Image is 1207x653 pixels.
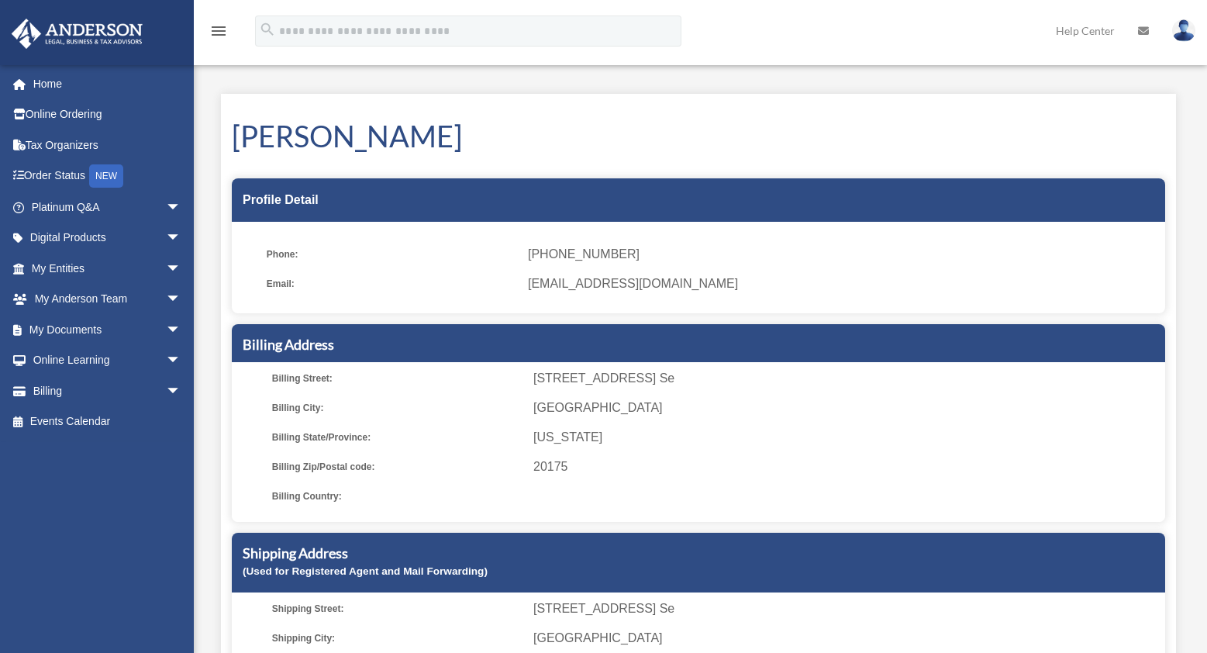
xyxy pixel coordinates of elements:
a: Billingarrow_drop_down [11,375,205,406]
span: arrow_drop_down [166,345,197,377]
span: Shipping City: [272,627,522,649]
span: arrow_drop_down [166,284,197,316]
span: Billing Zip/Postal code: [272,456,522,478]
span: [GEOGRAPHIC_DATA] [533,397,1160,419]
span: Email: [267,273,517,295]
a: My Documentsarrow_drop_down [11,314,205,345]
a: Platinum Q&Aarrow_drop_down [11,192,205,223]
img: User Pic [1172,19,1195,42]
span: arrow_drop_down [166,223,197,254]
small: (Used for Registered Agent and Mail Forwarding) [243,565,488,577]
span: arrow_drop_down [166,314,197,346]
a: Digital Productsarrow_drop_down [11,223,205,254]
a: Tax Organizers [11,130,205,161]
a: Order StatusNEW [11,161,205,192]
span: [US_STATE] [533,427,1160,448]
a: Events Calendar [11,406,205,437]
img: Anderson Advisors Platinum Portal [7,19,147,49]
i: menu [209,22,228,40]
span: [GEOGRAPHIC_DATA] [533,627,1160,649]
span: [PHONE_NUMBER] [528,244,1154,265]
span: arrow_drop_down [166,253,197,285]
span: arrow_drop_down [166,192,197,223]
span: arrow_drop_down [166,375,197,407]
span: Billing City: [272,397,522,419]
span: Billing Country: [272,485,522,507]
div: Profile Detail [232,178,1165,222]
span: Shipping Street: [272,598,522,620]
span: [STREET_ADDRESS] Se [533,368,1160,389]
h5: Shipping Address [243,544,1154,563]
a: Online Learningarrow_drop_down [11,345,205,376]
h1: [PERSON_NAME] [232,116,1165,157]
span: 20175 [533,456,1160,478]
a: Online Ordering [11,99,205,130]
h5: Billing Address [243,335,1154,354]
span: Billing Street: [272,368,522,389]
div: NEW [89,164,123,188]
span: [STREET_ADDRESS] Se [533,598,1160,620]
a: My Entitiesarrow_drop_down [11,253,205,284]
a: Home [11,68,205,99]
i: search [259,21,276,38]
span: Billing State/Province: [272,427,522,448]
span: [EMAIL_ADDRESS][DOMAIN_NAME] [528,273,1154,295]
a: menu [209,27,228,40]
span: Phone: [267,244,517,265]
a: My Anderson Teamarrow_drop_down [11,284,205,315]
